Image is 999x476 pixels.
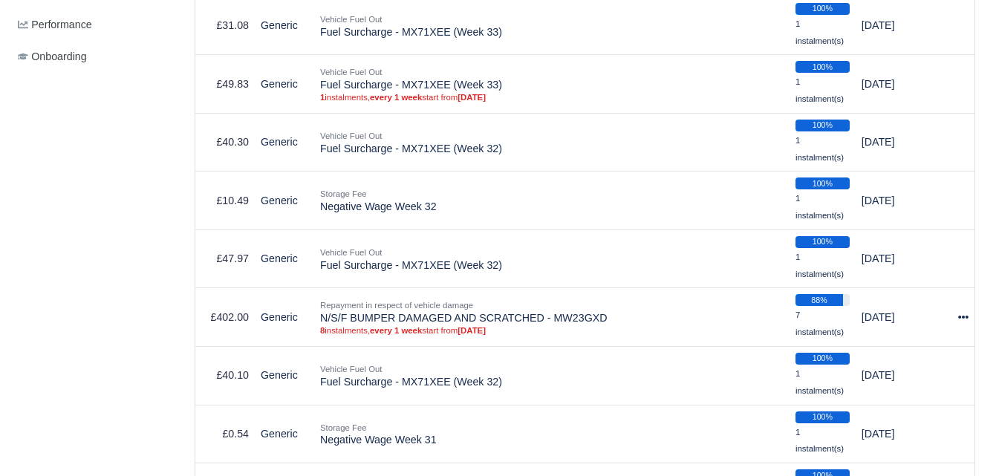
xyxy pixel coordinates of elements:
td: £402.00 [195,288,255,347]
td: Generic [255,405,314,463]
span: Performance [18,16,92,33]
td: £0.54 [195,405,255,463]
td: Negative Wage Week 31 [314,405,790,463]
small: 1 instalment(s) [795,252,844,278]
small: 1 instalment(s) [795,77,844,103]
iframe: Chat Widget [925,405,999,476]
td: Fuel Surcharge - MX71XEE (Week 32) [314,347,790,405]
strong: [DATE] [458,93,486,102]
td: £40.30 [195,113,255,172]
td: £10.49 [195,172,255,230]
td: Generic [255,288,314,347]
div: 88% [795,294,843,306]
strong: [DATE] [458,326,486,335]
td: £40.10 [195,347,255,405]
strong: 8 [320,326,325,335]
small: 7 instalment(s) [795,310,844,336]
small: Vehicle Fuel Out [320,15,382,24]
small: 1 instalment(s) [795,19,844,45]
td: Generic [255,55,314,114]
a: Performance [12,10,177,39]
td: £47.97 [195,229,255,288]
td: Generic [255,172,314,230]
div: 100% [795,61,850,73]
div: 100% [795,3,850,15]
small: Storage Fee [320,189,367,198]
td: [DATE] [856,113,952,172]
small: Vehicle Fuel Out [320,131,382,140]
td: [DATE] [856,55,952,114]
td: £49.83 [195,55,255,114]
div: 100% [795,353,850,365]
small: instalments, start from [320,325,784,336]
strong: every 1 week [370,93,422,102]
small: 1 instalment(s) [795,428,844,454]
td: Negative Wage Week 32 [314,172,790,230]
td: [DATE] [856,347,952,405]
td: Fuel Surcharge - MX71XEE (Week 33) [314,55,790,114]
small: Storage Fee [320,423,367,432]
td: Generic [255,347,314,405]
td: [DATE] [856,288,952,347]
a: Onboarding [12,42,177,71]
div: 100% [795,236,850,248]
small: Vehicle Fuel Out [320,365,382,374]
div: 100% [795,411,850,423]
span: Onboarding [18,48,87,65]
div: 100% [795,177,850,189]
td: Fuel Surcharge - MX71XEE (Week 32) [314,113,790,172]
strong: 1 [320,93,325,102]
div: 100% [795,120,850,131]
strong: every 1 week [370,326,422,335]
td: [DATE] [856,172,952,230]
small: 1 instalment(s) [795,194,844,220]
small: 1 instalment(s) [795,136,844,162]
small: Repayment in respect of vehicle damage [320,301,473,310]
small: Vehicle Fuel Out [320,68,382,76]
td: [DATE] [856,405,952,463]
td: Generic [255,113,314,172]
small: 1 instalment(s) [795,369,844,395]
td: Generic [255,229,314,288]
small: Vehicle Fuel Out [320,248,382,257]
td: Fuel Surcharge - MX71XEE (Week 32) [314,229,790,288]
small: instalments, start from [320,92,784,102]
td: [DATE] [856,229,952,288]
td: N/S/F BUMPER DAMAGED AND SCRATCHED - MW23GXD [314,288,790,347]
